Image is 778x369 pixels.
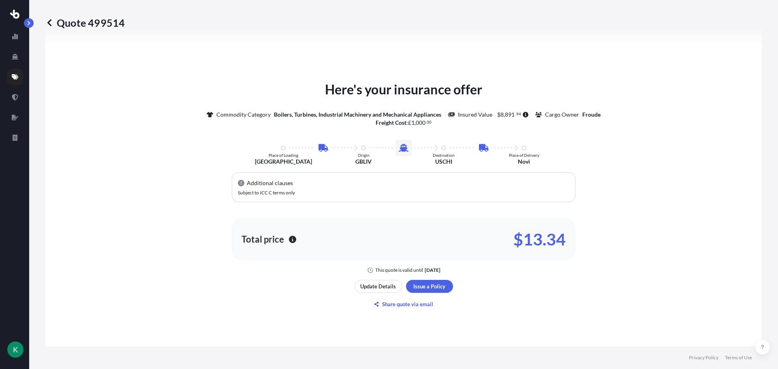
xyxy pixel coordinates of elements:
button: Issue a Policy [406,280,453,293]
span: . [426,121,427,124]
b: Freight Cost [376,119,406,126]
p: Boilers, Turbines, Industrial Machinery and Mechanical Appliances [274,111,441,119]
p: USCHI [435,158,452,166]
span: $ [497,112,500,117]
p: : [376,119,432,127]
span: 891 [505,112,515,117]
p: This quote is valid until [375,267,423,273]
span: 8 [500,112,504,117]
p: Destination [433,153,455,158]
p: Quote 499514 [45,16,125,29]
a: Terms of Use [725,354,752,361]
span: , [504,112,505,117]
p: Origin [358,153,370,158]
span: 1 [411,120,415,126]
p: Total price [242,235,284,243]
p: GBLIV [355,158,372,166]
p: Place of Delivery [509,153,539,158]
p: $13.34 [513,233,566,246]
button: Update Details [355,280,402,293]
button: Share quote via email [355,298,453,311]
a: Privacy Policy [689,354,718,361]
p: Froude [582,111,601,119]
span: 00 [427,121,432,124]
p: Place of Loading [269,153,298,158]
span: £ [408,120,411,126]
p: [DATE] [425,267,440,273]
p: Share quote via email [382,300,433,308]
p: Novi [518,158,530,166]
p: Issue a Policy [413,282,445,290]
p: Additional clauses [247,179,293,187]
p: Commodity Category [216,111,271,119]
p: Cargo Owner [545,111,579,119]
p: Insured Value [458,111,492,119]
p: Subject to ICC C terms only [238,190,569,195]
span: . [515,113,516,115]
p: Here's your insurance offer [325,80,482,99]
span: 94 [516,113,521,115]
span: 000 [416,120,425,126]
p: Update Details [360,282,396,290]
span: K [13,346,18,354]
p: [GEOGRAPHIC_DATA] [255,158,312,166]
span: , [415,120,416,126]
